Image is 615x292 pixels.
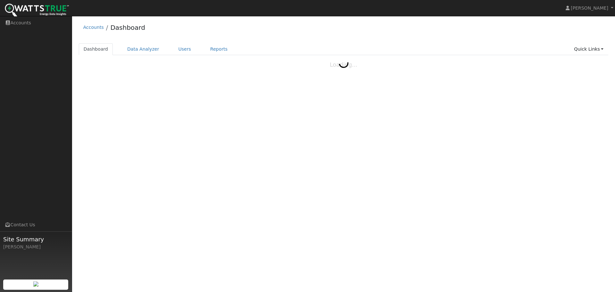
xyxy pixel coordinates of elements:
span: [PERSON_NAME] [571,5,608,11]
a: Reports [205,43,232,55]
img: retrieve [33,281,38,287]
img: WattsTrue [5,4,69,18]
a: Data Analyzer [122,43,164,55]
a: Dashboard [79,43,113,55]
a: Quick Links [569,43,608,55]
a: Dashboard [111,24,145,31]
div: [PERSON_NAME] [3,244,69,250]
span: Site Summary [3,235,69,244]
a: Users [174,43,196,55]
a: Accounts [83,25,104,30]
